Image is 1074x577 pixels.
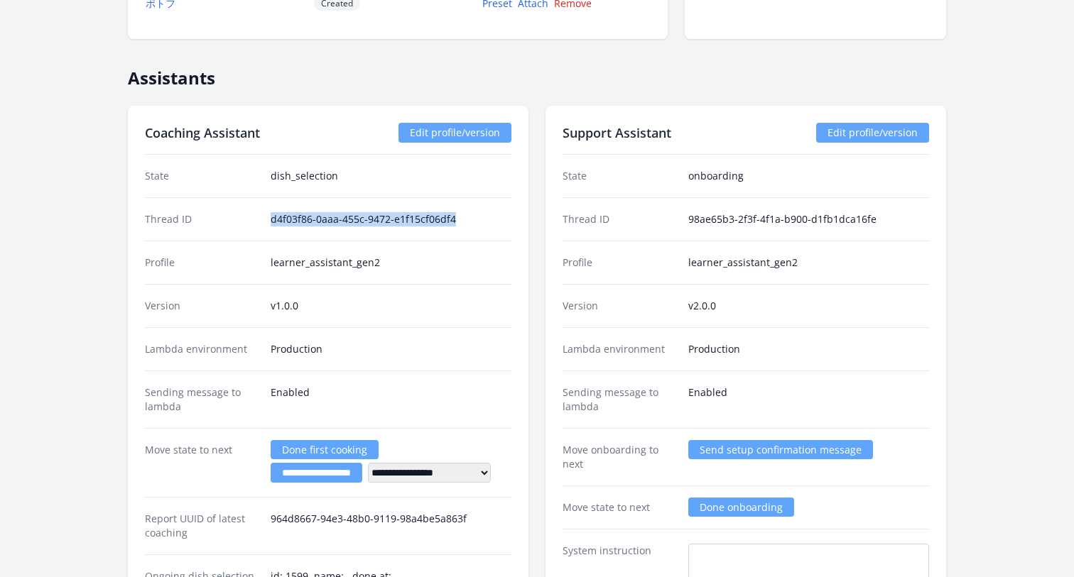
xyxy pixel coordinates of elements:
dd: learner_assistant_gen2 [688,255,929,270]
dd: learner_assistant_gen2 [271,255,511,270]
dt: Report UUID of latest coaching [145,512,259,540]
dt: Version [563,299,677,313]
dt: Move state to next [145,443,259,483]
dd: Enabled [688,385,929,414]
dt: Move state to next [563,500,677,515]
dd: Production [271,342,511,356]
dt: State [563,169,677,183]
dd: Enabled [271,385,511,414]
dt: Profile [563,255,677,270]
a: Edit profile/version [816,123,929,143]
h2: Support Assistant [563,123,671,143]
dt: Profile [145,255,259,270]
dd: 964d8667-94e3-48b0-9119-98a4be5a863f [271,512,511,540]
dd: Production [688,342,929,356]
h2: Coaching Assistant [145,123,260,143]
dd: dish_selection [271,169,511,183]
dd: v1.0.0 [271,299,511,313]
dd: v2.0.0 [688,299,929,313]
dt: State [145,169,259,183]
a: Edit profile/version [398,123,511,143]
dd: d4f03f86-0aaa-455c-9472-e1f15cf06df4 [271,212,511,226]
dt: Lambda environment [145,342,259,356]
dt: Sending message to lambda [145,385,259,414]
dt: Sending message to lambda [563,385,677,414]
dt: Move onboarding to next [563,443,677,471]
dt: Thread ID [145,212,259,226]
a: Done first cooking [271,440,379,459]
dt: Version [145,299,259,313]
a: Send setup confirmation message [688,440,873,459]
dd: onboarding [688,169,929,183]
a: Done onboarding [688,498,794,517]
dd: 98ae65b3-2f3f-4f1a-b900-d1fb1dca16fe [688,212,929,226]
h2: Assistants [128,56,946,89]
dt: Thread ID [563,212,677,226]
dt: Lambda environment [563,342,677,356]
